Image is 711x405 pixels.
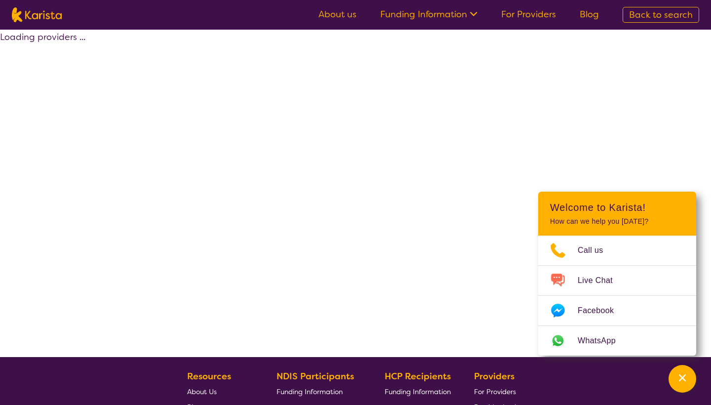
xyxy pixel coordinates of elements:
span: About Us [187,387,217,396]
span: Funding Information [276,387,343,396]
a: Blog [580,8,599,20]
b: Providers [474,370,514,382]
span: For Providers [474,387,516,396]
span: Back to search [629,9,693,21]
b: NDIS Participants [276,370,354,382]
a: Funding Information [380,8,477,20]
span: Funding Information [385,387,451,396]
a: Funding Information [385,384,451,399]
a: For Providers [474,384,520,399]
span: WhatsApp [578,333,628,348]
a: For Providers [501,8,556,20]
img: Karista logo [12,7,62,22]
button: Channel Menu [669,365,696,393]
a: About us [318,8,356,20]
ul: Choose channel [538,236,696,356]
p: How can we help you [DATE]? [550,217,684,226]
a: Back to search [623,7,699,23]
a: Funding Information [276,384,361,399]
span: Live Chat [578,273,625,288]
span: Call us [578,243,615,258]
h2: Welcome to Karista! [550,202,684,213]
span: Facebook [578,303,626,318]
a: Web link opens in a new tab. [538,326,696,356]
b: HCP Recipients [385,370,451,382]
div: Channel Menu [538,192,696,356]
b: Resources [187,370,231,382]
a: About Us [187,384,253,399]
